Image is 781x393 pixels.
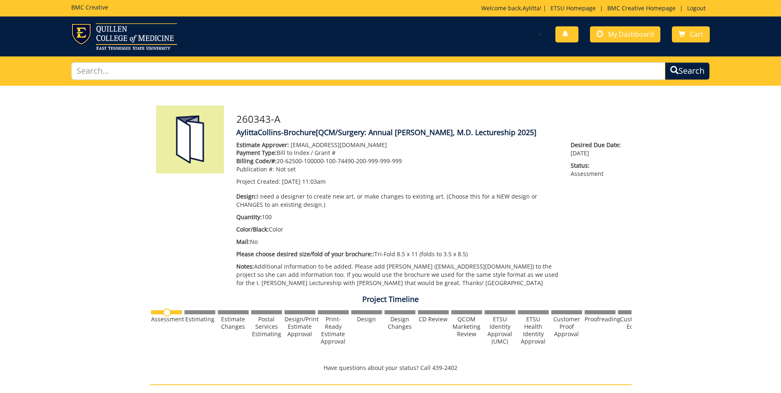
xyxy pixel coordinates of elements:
span: Not set [276,165,296,173]
h4: AylittaCollins-Brochure [236,129,625,137]
h5: BMC Creative [71,4,108,10]
div: Proofreading [585,316,615,323]
div: Design/Print Estimate Approval [284,316,315,338]
div: ETSU Identity Approval (UMC) [485,316,515,345]
div: Design Changes [385,316,415,330]
span: Status: [571,161,625,170]
div: Estimate Changes [218,316,249,330]
a: My Dashboard [590,26,660,42]
div: Customer Edits [618,316,649,330]
span: Notes: [236,262,254,270]
p: [EMAIL_ADDRESS][DOMAIN_NAME] [236,141,559,149]
div: ETSU Health Identity Approval [518,316,549,345]
span: Publication #: [236,165,274,173]
span: Cart [690,30,703,39]
span: Project Created: [236,178,280,185]
p: Color [236,225,559,234]
div: QCOM Marketing Review [451,316,482,338]
button: Search [665,62,710,80]
span: Billing Code/#: [236,157,277,165]
span: [DATE] 11:03am [282,178,326,185]
p: Bill to Index / Grant # [236,149,559,157]
div: Design [351,316,382,323]
input: Search... [71,62,665,80]
p: Welcome back, ! | | | [481,4,710,12]
span: Quantity: [236,213,262,221]
a: ETSU Homepage [546,4,600,12]
p: Assessment [571,161,625,178]
p: 20-62500-100000-100-74490-200-999-999-999 [236,157,559,165]
p: Have questions about your status? Call 439-2402 [150,364,632,372]
p: Tri-Fold 8.5 x 11 (folds to 3.5 x 8.5) [236,250,559,258]
a: Aylitta [522,4,540,12]
a: Logout [683,4,710,12]
span: My Dashboard [608,30,654,39]
p: I need a designer to create new art, or make changes to existing art. (Choose this for a NEW desi... [236,192,559,209]
h3: 260343-A [236,114,625,124]
img: no [163,309,171,316]
div: Assessment [151,316,182,323]
p: Additional information to be added. Please add [PERSON_NAME] ( [EMAIL_ADDRESS][DOMAIN_NAME] ) to ... [236,262,559,287]
div: CD Review [418,316,449,323]
span: Please choose desired size/fold of your brochure:: [236,250,374,258]
p: 100 [236,213,559,221]
div: Customer Proof Approval [551,316,582,338]
div: Estimating [184,316,215,323]
a: BMC Creative Homepage [603,4,680,12]
span: [QCM/Surgery: Annual [PERSON_NAME], M.D. Lectureship 2025] [316,127,536,137]
div: Postal Services Estimating [251,316,282,338]
div: Print-Ready Estimate Approval [318,316,349,345]
h4: Project Timeline [150,295,632,304]
p: [DATE] [571,141,625,157]
span: Estimate Approver: [236,141,289,149]
img: ETSU logo [71,23,177,50]
span: Desired Due Date: [571,141,625,149]
p: No [236,238,559,246]
a: Cart [672,26,710,42]
span: Color/Black: [236,225,269,233]
img: Product featured image [156,105,224,173]
span: Design: [236,192,257,200]
span: Payment Type: [236,149,277,157]
span: Mail: [236,238,250,246]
